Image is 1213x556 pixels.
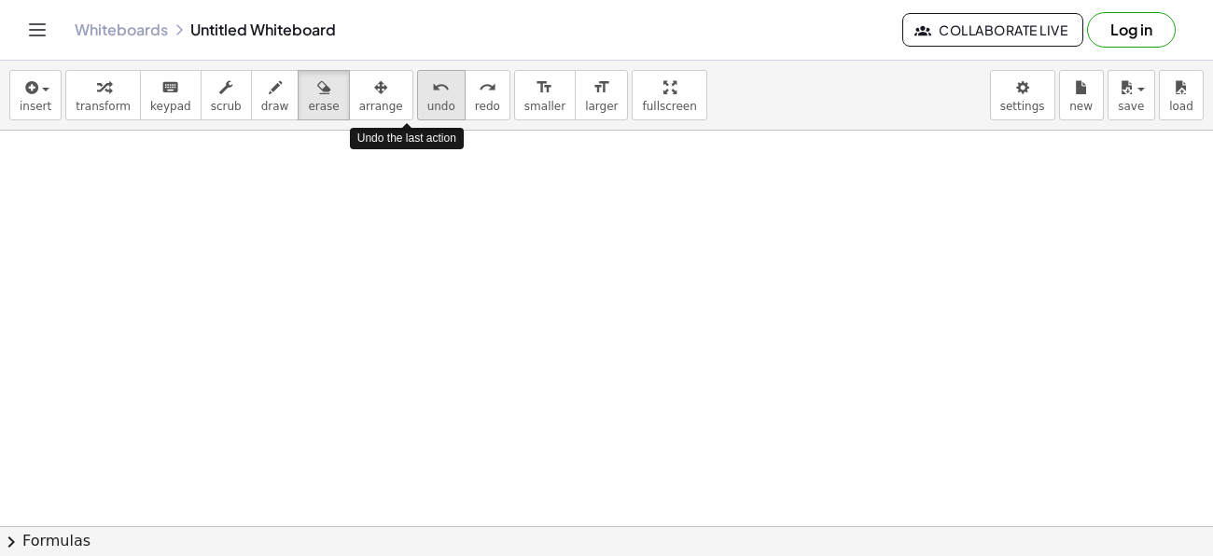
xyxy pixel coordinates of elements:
[350,128,464,149] div: Undo the last action
[211,100,242,113] span: scrub
[1069,100,1093,113] span: new
[261,100,289,113] span: draw
[642,100,696,113] span: fullscreen
[524,100,565,113] span: smaller
[1059,70,1104,120] button: new
[536,76,553,99] i: format_size
[585,100,618,113] span: larger
[359,100,403,113] span: arrange
[1118,100,1144,113] span: save
[1087,12,1176,48] button: Log in
[1159,70,1204,120] button: load
[902,13,1083,47] button: Collaborate Live
[20,100,51,113] span: insert
[427,100,455,113] span: undo
[150,100,191,113] span: keypad
[140,70,202,120] button: keyboardkeypad
[308,100,339,113] span: erase
[22,15,52,45] button: Toggle navigation
[514,70,576,120] button: format_sizesmaller
[75,21,168,39] a: Whiteboards
[417,70,466,120] button: undoundo
[201,70,252,120] button: scrub
[76,100,131,113] span: transform
[632,70,706,120] button: fullscreen
[1169,100,1193,113] span: load
[65,70,141,120] button: transform
[465,70,510,120] button: redoredo
[475,100,500,113] span: redo
[298,70,349,120] button: erase
[161,76,179,99] i: keyboard
[251,70,300,120] button: draw
[918,21,1067,38] span: Collaborate Live
[575,70,628,120] button: format_sizelarger
[479,76,496,99] i: redo
[349,70,413,120] button: arrange
[1108,70,1155,120] button: save
[593,76,610,99] i: format_size
[432,76,450,99] i: undo
[1000,100,1045,113] span: settings
[990,70,1055,120] button: settings
[9,70,62,120] button: insert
